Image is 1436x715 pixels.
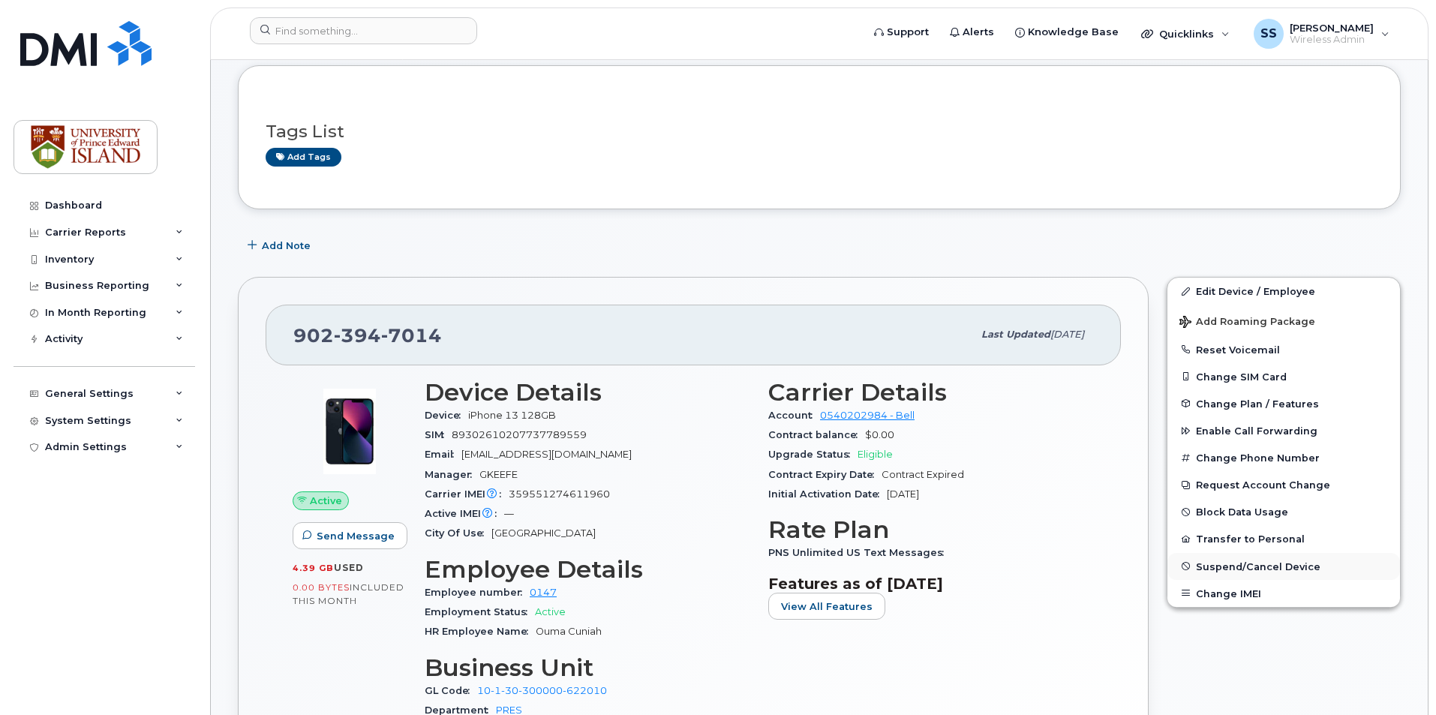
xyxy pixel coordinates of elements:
[1167,498,1400,525] button: Block Data Usage
[1167,305,1400,336] button: Add Roaming Package
[1243,19,1400,49] div: Siya Siya
[1290,22,1374,34] span: [PERSON_NAME]
[334,562,364,573] span: used
[425,606,535,617] span: Employment Status
[865,429,894,440] span: $0.00
[425,429,452,440] span: SIM
[425,556,750,583] h3: Employee Details
[1167,525,1400,552] button: Transfer to Personal
[425,587,530,598] span: Employee number
[1260,25,1277,43] span: SS
[1159,28,1214,40] span: Quicklinks
[887,488,919,500] span: [DATE]
[293,522,407,549] button: Send Message
[1167,390,1400,417] button: Change Plan / Features
[536,626,602,637] span: Ouma Cuniah
[425,508,504,519] span: Active IMEI
[1167,553,1400,580] button: Suspend/Cancel Device
[768,429,865,440] span: Contract balance
[266,148,341,167] a: Add tags
[781,599,873,614] span: View All Features
[1290,34,1374,46] span: Wireless Admin
[293,581,404,606] span: included this month
[768,547,951,558] span: PNS Unlimited US Text Messages
[425,449,461,460] span: Email
[864,17,939,47] a: Support
[262,239,311,253] span: Add Note
[310,494,342,508] span: Active
[535,606,566,617] span: Active
[334,324,381,347] span: 394
[317,529,395,543] span: Send Message
[381,324,442,347] span: 7014
[509,488,610,500] span: 359551274611960
[1167,471,1400,498] button: Request Account Change
[1167,336,1400,363] button: Reset Voicemail
[768,469,882,480] span: Contract Expiry Date
[1028,25,1119,40] span: Knowledge Base
[768,516,1094,543] h3: Rate Plan
[1196,398,1319,409] span: Change Plan / Features
[768,488,887,500] span: Initial Activation Date
[882,469,964,480] span: Contract Expired
[768,410,820,421] span: Account
[981,329,1050,340] span: Last updated
[425,469,479,480] span: Manager
[768,575,1094,593] h3: Features as of [DATE]
[293,324,442,347] span: 902
[939,17,1005,47] a: Alerts
[1005,17,1129,47] a: Knowledge Base
[1131,19,1240,49] div: Quicklinks
[425,626,536,637] span: HR Employee Name
[468,410,556,421] span: iPhone 13 128GB
[1167,417,1400,444] button: Enable Call Forwarding
[452,429,587,440] span: 89302610207737789559
[820,410,915,421] a: 0540202984 - Bell
[477,685,607,696] a: 10-1-30-300000-622010
[425,527,491,539] span: City Of Use
[1196,425,1317,437] span: Enable Call Forwarding
[425,410,468,421] span: Device
[293,582,350,593] span: 0.00 Bytes
[491,527,596,539] span: [GEOGRAPHIC_DATA]
[425,654,750,681] h3: Business Unit
[1196,560,1320,572] span: Suspend/Cancel Device
[1167,363,1400,390] button: Change SIM Card
[530,587,557,598] a: 0147
[887,25,929,40] span: Support
[1167,278,1400,305] a: Edit Device / Employee
[425,488,509,500] span: Carrier IMEI
[768,593,885,620] button: View All Features
[1179,316,1315,330] span: Add Roaming Package
[768,449,858,460] span: Upgrade Status
[425,379,750,406] h3: Device Details
[238,232,323,259] button: Add Note
[425,685,477,696] span: GL Code
[1050,329,1084,340] span: [DATE]
[266,122,1373,141] h3: Tags List
[963,25,994,40] span: Alerts
[250,17,477,44] input: Find something...
[305,386,395,476] img: image20231002-3703462-1ig824h.jpeg
[461,449,632,460] span: [EMAIL_ADDRESS][DOMAIN_NAME]
[293,563,334,573] span: 4.39 GB
[768,379,1094,406] h3: Carrier Details
[858,449,893,460] span: Eligible
[504,508,514,519] span: —
[1167,580,1400,607] button: Change IMEI
[1167,444,1400,471] button: Change Phone Number
[479,469,518,480] span: GKEEFE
